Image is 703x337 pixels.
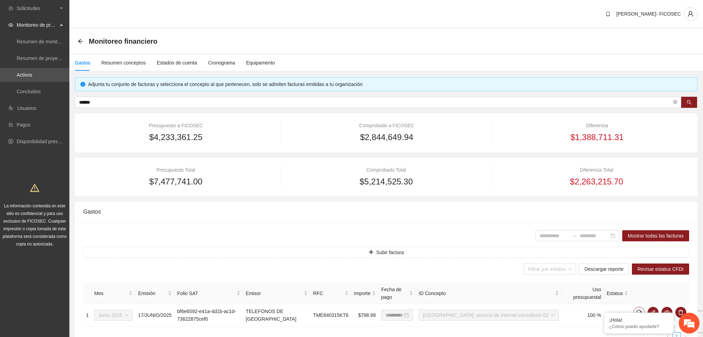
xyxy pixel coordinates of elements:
td: $798.99 [351,304,378,327]
button: delete [675,307,686,318]
div: Back [78,38,83,44]
div: Diferencia Total [504,166,689,174]
span: Mostrar todas las facturas [628,232,684,240]
span: Emisor [246,290,302,297]
span: search [687,100,692,105]
button: bell [602,8,614,19]
td: TELEFONOS DE [GEOGRAPHIC_DATA] [243,304,310,327]
td: - - - [604,304,631,327]
span: close-circle [673,99,677,106]
span: Revisar estatus CFDI [637,265,684,273]
button: Descargar reporte [579,263,629,275]
button: Revisar estatus CFDI [632,263,689,275]
span: Mes [94,290,128,297]
span: delete [676,310,686,315]
div: Presupuesto Total [83,166,268,174]
span: Estatus [607,290,623,297]
td: TME840315KT6 [310,304,351,327]
a: Resumen de monitoreo [17,39,67,44]
span: bell [603,11,613,17]
a: Resumen de proyectos aprobados [17,55,91,61]
button: Mostrar todas las facturas [622,230,689,241]
span: plus [369,250,374,255]
span: eye [8,23,13,27]
a: Activos [17,72,32,78]
th: Fecha de pago [378,283,416,304]
span: Importe [354,290,370,297]
td: 1 [83,304,92,327]
span: Monitoreo financiero [89,36,157,47]
span: Folio SAT [177,290,235,297]
span: Emisión [138,290,166,297]
button: search [681,97,697,108]
th: ID Concepto [416,283,561,304]
span: $1,388,711.31 [571,131,624,144]
span: $2,844,649.94 [360,131,413,144]
span: close-circle [673,100,677,104]
span: to [572,233,577,239]
span: $2,263,215.70 [570,175,623,188]
div: Comprobado Total [294,166,479,174]
th: RFC [310,283,351,304]
th: Importe [351,283,378,304]
th: Emisor [243,283,310,304]
span: user [684,11,697,17]
span: $4,233,361.25 [149,131,202,144]
span: $5,214,525.30 [360,175,413,188]
div: Comprobado a FICOSEC [294,122,480,129]
a: Pagos [17,122,31,128]
span: Solicitudes [17,1,58,15]
span: edit [648,310,658,315]
span: ID Concepto [419,290,554,297]
span: info-circle [80,82,85,87]
span: arrow-left [78,38,83,44]
button: eye [661,307,672,318]
td: 17/JUNIO/2025 [135,304,174,327]
span: $7,477,741.00 [149,175,202,188]
button: user [684,7,697,21]
div: Presupuesto a FICOSEC [83,122,268,129]
div: Estados de cuenta [157,59,197,67]
button: edit [648,307,659,318]
span: inbox [8,6,13,11]
a: Usuarios [17,105,36,111]
th: Estatus [604,283,631,304]
span: comment [634,310,644,315]
span: Subir factura [376,249,404,256]
div: ¡Hola! [609,317,668,323]
span: Chihuahua: servicio de internet consultorio 02 [423,310,555,320]
a: Disponibilidad presupuestal [17,139,76,144]
th: Folio SAT [174,283,243,304]
button: comment [634,307,645,318]
p: ¿Cómo puedo ayudarte? [609,324,668,329]
span: eye [662,310,672,315]
th: Emisión [135,283,174,304]
div: Gastos [75,59,90,67]
td: 100 % [561,304,604,327]
td: bf6e6592-e41a-4d1b-ac1d-73622875cef0 [174,304,243,327]
div: Resumen conceptos [101,59,146,67]
th: Uso presupuestal [561,283,604,304]
div: Adjunta tu conjunto de facturas y selecciona el concepto al que pertenecen, solo se admiten factu... [88,80,692,88]
button: plusSubir factura [83,247,689,258]
th: Mes [92,283,136,304]
span: warning [30,183,39,192]
span: Descargar reporte [584,265,624,273]
span: RFC [313,290,343,297]
a: Concluidos [17,89,41,94]
div: Equipamento [246,59,275,67]
span: La información contenida en este sitio es confidencial y para uso exclusivo de FICOSEC. Cualquier... [3,204,67,247]
span: swap-right [572,233,577,239]
span: Fecha de pago [381,286,408,301]
div: Gastos [83,202,689,222]
span: Junio 2025 [98,310,129,320]
div: Diferencia [505,122,689,129]
span: [PERSON_NAME]- FICOSEC [616,11,681,17]
span: Monitoreo de proyectos [17,18,58,32]
div: Cronograma [208,59,235,67]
